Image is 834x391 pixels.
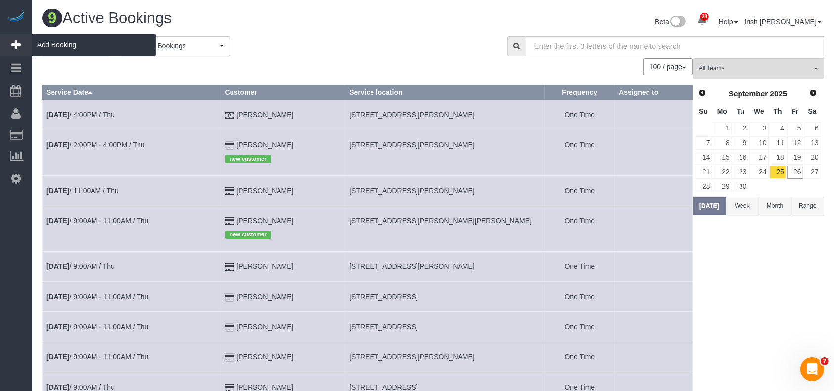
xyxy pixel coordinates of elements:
[345,312,545,342] td: Service location
[615,252,693,282] td: Assigned to
[46,323,148,331] a: [DATE]/ 9:00AM - 11:00AM / Thu
[225,324,235,331] i: Credit Card Payment
[46,217,148,225] a: [DATE]/ 9:00AM - 11:00AM / Thu
[43,86,221,100] th: Service Date
[791,107,798,115] span: Friday
[43,312,221,342] td: Schedule date
[774,107,782,115] span: Thursday
[713,166,731,179] a: 22
[733,151,749,164] a: 16
[804,122,821,135] a: 6
[749,166,768,179] a: 24
[770,122,786,135] a: 4
[46,111,69,119] b: [DATE]
[719,18,738,26] a: Help
[717,107,727,115] span: Monday
[713,180,731,193] a: 29
[221,282,345,312] td: Customer
[345,130,545,175] td: Service location
[713,122,731,135] a: 1
[349,111,475,119] span: [STREET_ADDRESS][PERSON_NAME]
[46,262,115,270] a: [DATE]/ 9:00AM / Thu
[733,122,749,135] a: 2
[221,130,345,175] td: Customer
[726,197,758,215] button: Week
[804,151,821,164] a: 20
[804,166,821,179] a: 27
[804,136,821,150] a: 13
[236,217,293,225] a: [PERSON_NAME]
[42,10,426,27] h1: Active Bookings
[695,151,712,164] a: 14
[615,282,693,312] td: Assigned to
[545,100,615,130] td: Frequency
[545,206,615,251] td: Frequency
[615,312,693,342] td: Assigned to
[770,89,787,98] span: 2025
[225,354,235,361] i: Credit Card Payment
[345,342,545,372] td: Service location
[545,312,615,342] td: Frequency
[46,217,69,225] b: [DATE]
[749,151,768,164] a: 17
[42,9,62,27] span: 9
[737,107,744,115] span: Tuesday
[787,151,803,164] a: 19
[221,342,345,372] td: Customer
[225,142,235,149] i: Credit Card Payment
[693,58,824,74] ol: All Teams
[236,262,293,270] a: [PERSON_NAME]
[700,13,709,21] span: 28
[221,312,345,342] td: Customer
[545,342,615,372] td: Frequency
[345,252,545,282] td: Service location
[545,175,615,206] td: Frequency
[699,107,708,115] span: Sunday
[46,293,69,301] b: [DATE]
[809,89,817,97] span: Next
[46,187,69,195] b: [DATE]
[46,187,119,195] a: [DATE]/ 11:00AM / Thu
[615,100,693,130] td: Assigned to
[733,166,749,179] a: 23
[693,58,824,79] button: All Teams
[221,252,345,282] td: Customer
[43,175,221,206] td: Schedule date
[345,100,545,130] td: Service location
[693,10,712,32] a: 28
[225,155,272,163] span: new customer
[349,141,475,149] span: [STREET_ADDRESS][PERSON_NAME]
[669,16,686,29] img: New interface
[695,166,712,179] a: 21
[655,18,686,26] a: Beta
[128,41,217,51] span: All Active Bookings
[615,206,693,251] td: Assigned to
[615,175,693,206] td: Assigned to
[6,10,26,24] img: Automaid Logo
[46,141,145,149] a: [DATE]/ 2:00PM - 4:00PM / Thu
[236,383,293,391] a: [PERSON_NAME]
[615,130,693,175] td: Assigned to
[749,136,768,150] a: 10
[236,187,293,195] a: [PERSON_NAME]
[749,122,768,135] a: 3
[733,136,749,150] a: 9
[770,136,786,150] a: 11
[43,100,221,130] td: Schedule date
[221,206,345,251] td: Customer
[770,166,786,179] a: 25
[225,188,235,195] i: Credit Card Payment
[236,111,293,119] a: [PERSON_NAME]
[345,86,545,100] th: Service location
[729,89,768,98] span: September
[545,252,615,282] td: Frequency
[787,166,803,179] a: 26
[808,107,817,115] span: Saturday
[225,294,235,301] i: Credit Card Payment
[787,136,803,150] a: 12
[759,197,791,215] button: Month
[806,87,820,100] a: Next
[644,58,693,75] nav: Pagination navigation
[526,36,824,56] input: Enter the first 3 letters of the name to search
